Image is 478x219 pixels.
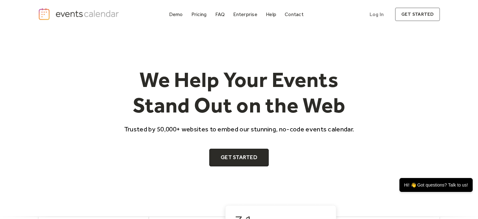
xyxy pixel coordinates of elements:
[233,13,257,16] div: Enterprise
[363,8,390,21] a: Log In
[167,10,185,19] a: Demo
[189,10,209,19] a: Pricing
[38,8,121,20] a: home
[215,13,225,16] div: FAQ
[118,124,360,134] p: Trusted by 50,000+ websites to embed our stunning, no-code events calendar.
[209,149,269,166] a: Get Started
[213,10,228,19] a: FAQ
[282,10,306,19] a: Contact
[285,13,304,16] div: Contact
[231,10,260,19] a: Enterprise
[118,67,360,118] h1: We Help Your Events Stand Out on the Web
[169,13,183,16] div: Demo
[395,8,440,21] a: get started
[191,13,207,16] div: Pricing
[263,10,279,19] a: Help
[266,13,276,16] div: Help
